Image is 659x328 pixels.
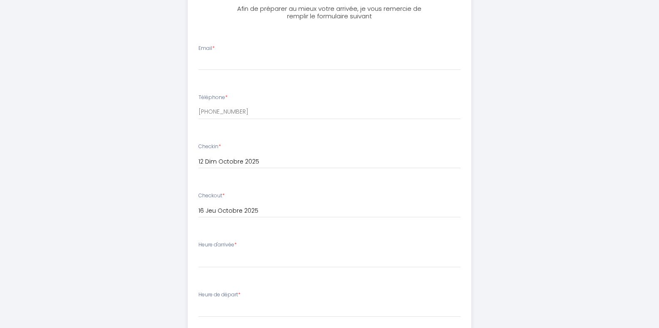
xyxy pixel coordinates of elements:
label: Checkout [198,192,225,200]
label: Heure de départ [198,291,240,299]
label: Email [198,45,215,52]
label: Checkin [198,143,221,151]
h3: Afin de préparer au mieux votre arrivée, je vous remercie de remplir le formulaire suivant [237,5,422,20]
label: Téléphone [198,94,228,102]
label: Heure d'arrivée [198,241,237,249]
